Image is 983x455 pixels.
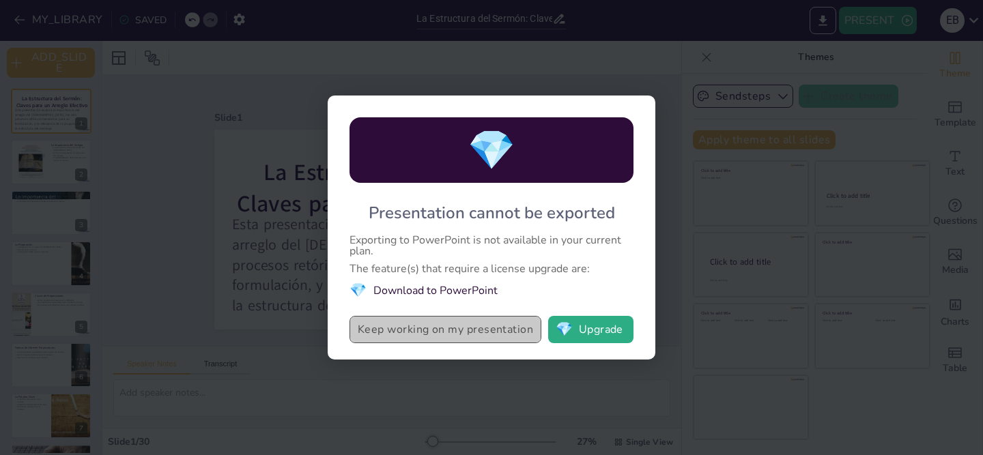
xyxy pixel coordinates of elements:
[468,124,515,177] span: diamond
[350,281,367,299] span: diamond
[350,263,633,274] div: The feature(s) that require a license upgrade are:
[350,235,633,256] div: Exporting to PowerPoint is not available in your current plan.
[556,323,573,336] span: diamond
[350,281,633,299] li: Download to PowerPoint
[369,202,615,224] div: Presentation cannot be exported
[350,316,541,343] button: Keep working on my presentation
[548,316,633,343] button: diamondUpgrade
